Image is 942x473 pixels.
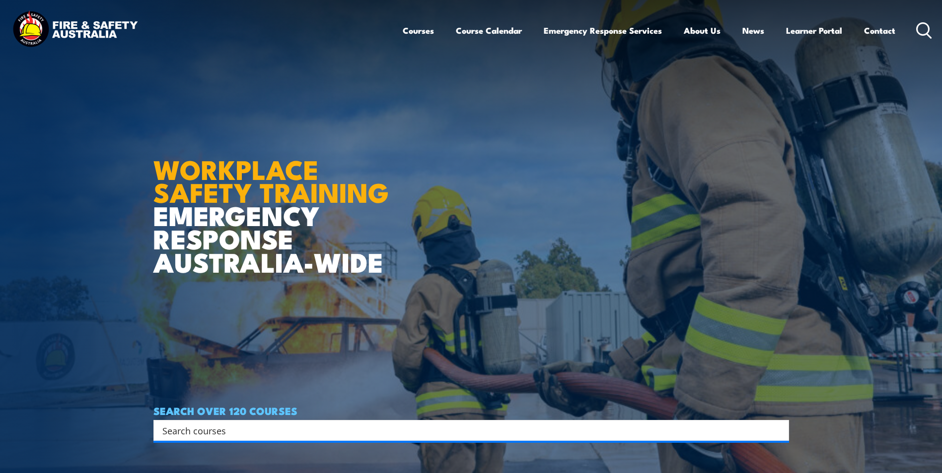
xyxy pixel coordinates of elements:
h1: EMERGENCY RESPONSE AUSTRALIA-WIDE [153,132,396,273]
a: Emergency Response Services [544,17,662,44]
strong: WORKPLACE SAFETY TRAINING [153,148,389,212]
h4: SEARCH OVER 120 COURSES [153,405,789,416]
a: News [742,17,764,44]
a: About Us [684,17,721,44]
a: Contact [864,17,895,44]
button: Search magnifier button [772,423,786,437]
a: Learner Portal [786,17,842,44]
a: Course Calendar [456,17,522,44]
input: Search input [162,423,767,438]
form: Search form [164,423,769,437]
a: Courses [403,17,434,44]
